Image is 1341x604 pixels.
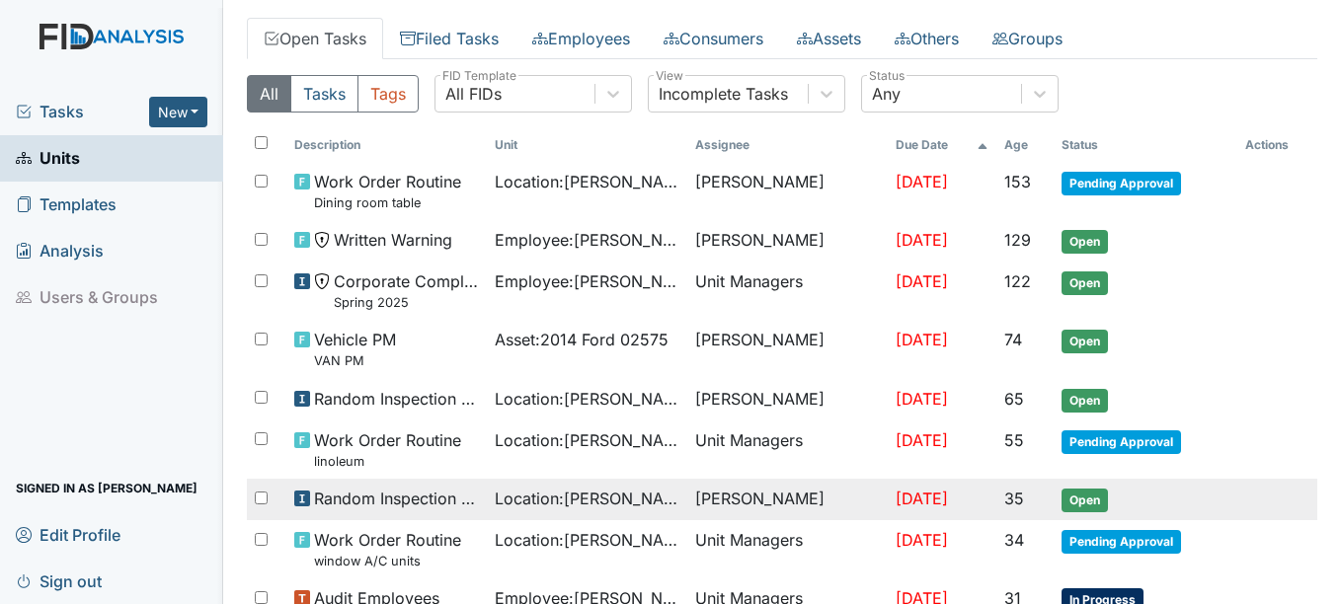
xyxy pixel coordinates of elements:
[314,170,461,212] span: Work Order Routine Dining room table
[1062,230,1108,254] span: Open
[495,428,679,452] span: Location : [PERSON_NAME]
[1004,389,1024,409] span: 65
[383,18,515,59] a: Filed Tasks
[314,552,461,570] small: window A/C units
[659,82,788,106] div: Incomplete Tasks
[445,82,502,106] div: All FIDs
[334,293,479,312] small: Spring 2025
[896,230,948,250] span: [DATE]
[314,528,461,570] span: Work Order Routine window A/C units
[334,228,452,252] span: Written Warning
[247,75,291,113] button: All
[687,520,888,578] td: Unit Managers
[16,100,149,123] a: Tasks
[996,128,1054,162] th: Toggle SortBy
[255,136,268,149] input: Toggle All Rows Selected
[1004,330,1022,349] span: 74
[1062,271,1108,295] span: Open
[888,128,996,162] th: Toggle SortBy
[357,75,419,113] button: Tags
[247,75,419,113] div: Type filter
[1004,172,1031,191] span: 153
[780,18,878,59] a: Assets
[495,528,679,552] span: Location : [PERSON_NAME]
[314,351,396,370] small: VAN PM
[687,128,888,162] th: Assignee
[1004,271,1031,291] span: 122
[1004,530,1024,550] span: 34
[1062,172,1181,195] span: Pending Approval
[16,236,104,266] span: Analysis
[495,170,679,193] span: Location : [PERSON_NAME]
[16,519,120,550] span: Edit Profile
[872,82,901,106] div: Any
[896,271,948,291] span: [DATE]
[687,420,888,479] td: Unit Managers
[16,473,197,503] span: Signed in as [PERSON_NAME]
[495,487,679,510] span: Location : [PERSON_NAME]
[647,18,780,59] a: Consumers
[687,479,888,520] td: [PERSON_NAME]
[314,193,461,212] small: Dining room table
[896,489,948,508] span: [DATE]
[878,18,976,59] a: Others
[1004,489,1024,508] span: 35
[314,428,461,471] span: Work Order Routine linoleum
[687,162,888,220] td: [PERSON_NAME]
[1062,430,1181,454] span: Pending Approval
[896,172,948,191] span: [DATE]
[334,269,479,312] span: Corporate Compliance Spring 2025
[314,387,479,411] span: Random Inspection for Afternoon
[687,220,888,262] td: [PERSON_NAME]
[247,18,383,59] a: Open Tasks
[687,262,888,320] td: Unit Managers
[1062,489,1108,512] span: Open
[1062,530,1181,554] span: Pending Approval
[687,320,888,378] td: [PERSON_NAME]
[487,128,687,162] th: Toggle SortBy
[314,487,479,510] span: Random Inspection for Evening
[495,228,679,252] span: Employee : [PERSON_NAME]
[16,189,117,220] span: Templates
[314,452,461,471] small: linoleum
[687,379,888,420] td: [PERSON_NAME]
[16,566,102,596] span: Sign out
[16,143,80,174] span: Units
[495,269,679,293] span: Employee : [PERSON_NAME]
[896,530,948,550] span: [DATE]
[515,18,647,59] a: Employees
[1237,128,1317,162] th: Actions
[896,389,948,409] span: [DATE]
[1054,128,1237,162] th: Toggle SortBy
[286,128,487,162] th: Toggle SortBy
[896,430,948,450] span: [DATE]
[290,75,358,113] button: Tasks
[1004,230,1031,250] span: 129
[495,328,669,351] span: Asset : 2014 Ford 02575
[1062,330,1108,353] span: Open
[149,97,208,127] button: New
[896,330,948,349] span: [DATE]
[976,18,1079,59] a: Groups
[314,328,396,370] span: Vehicle PM VAN PM
[495,387,679,411] span: Location : [PERSON_NAME]
[1062,389,1108,413] span: Open
[1004,430,1024,450] span: 55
